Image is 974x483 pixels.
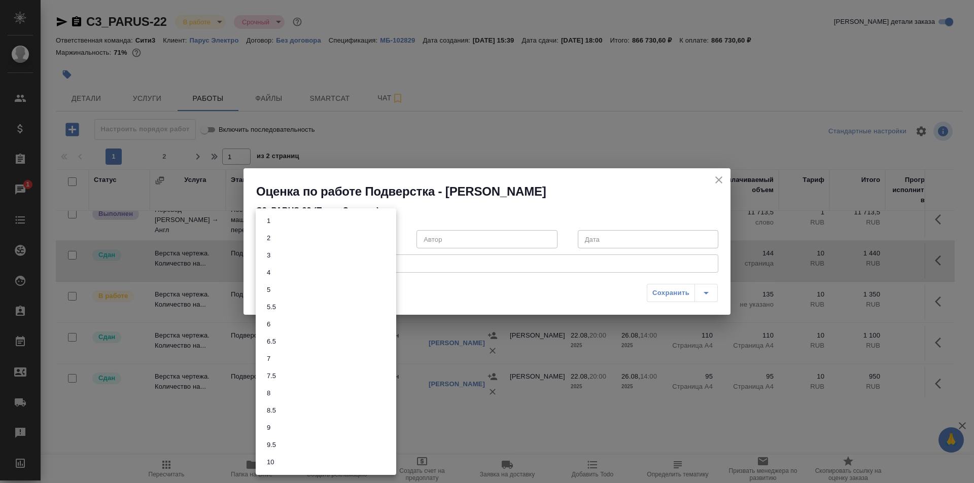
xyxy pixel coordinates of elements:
button: 3 [264,250,273,261]
button: 5 [264,284,273,295]
button: 2 [264,233,273,244]
button: 7 [264,353,273,364]
button: 6 [264,319,273,330]
button: 1 [264,215,273,227]
button: 10 [264,457,277,468]
button: 4 [264,267,273,278]
button: 7.5 [264,370,279,382]
button: 9 [264,422,273,433]
button: 8 [264,388,273,399]
button: 6.5 [264,336,279,347]
button: 9.5 [264,439,279,451]
button: 5.5 [264,302,279,313]
button: 8.5 [264,405,279,416]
